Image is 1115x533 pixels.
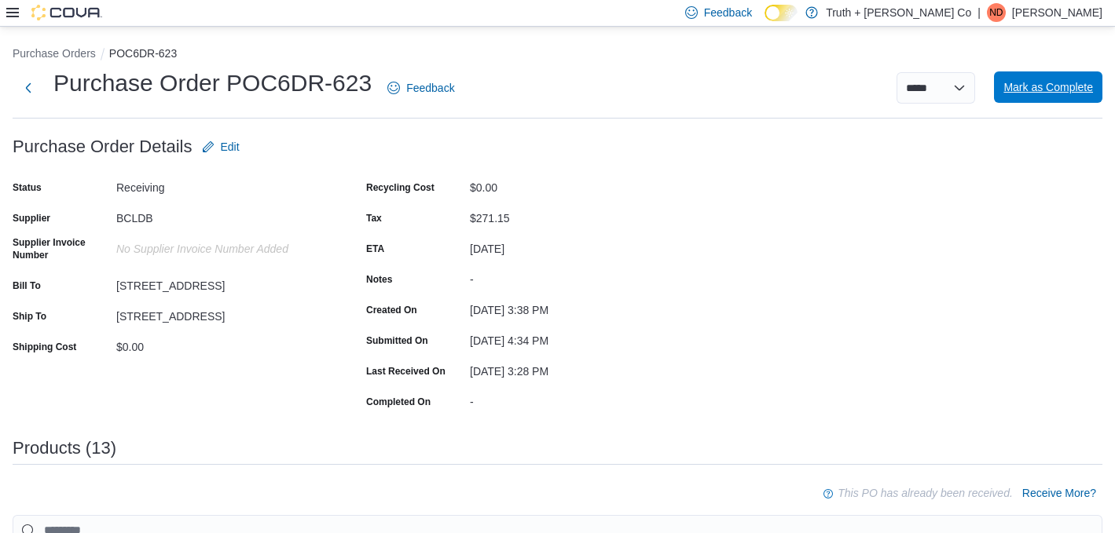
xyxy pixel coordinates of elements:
div: [STREET_ADDRESS] [116,273,327,292]
label: Completed On [366,396,431,408]
label: Shipping Cost [13,341,76,353]
span: Mark as Complete [1003,79,1093,95]
div: [DATE] 3:38 PM [470,298,680,316]
label: Supplier [13,212,50,225]
div: [STREET_ADDRESS] [116,304,327,323]
span: Feedback [406,80,454,96]
button: Receive More? [1016,477,1102,509]
label: Tax [366,212,382,225]
span: Edit [221,139,240,155]
div: Receiving [116,175,327,194]
label: Created On [366,304,417,316]
div: $271.15 [470,206,680,225]
label: Recycling Cost [366,181,435,194]
a: Feedback [381,72,460,104]
div: [DATE] 3:28 PM [470,359,680,378]
div: $0.00 [116,334,327,353]
div: - [470,389,680,408]
button: Mark as Complete [994,71,1102,103]
span: Feedback [704,5,752,20]
button: Next [13,72,44,104]
h3: Products (13) [13,439,116,458]
div: $0.00 [470,175,680,194]
label: Bill To [13,279,41,292]
p: | [977,3,981,22]
label: Supplier Invoice Number [13,236,110,261]
label: Ship To [13,310,46,323]
label: Last Received On [366,365,446,378]
p: Truth + [PERSON_NAME] Co [826,3,971,22]
label: Notes [366,273,392,286]
label: Submitted On [366,334,428,347]
button: POC6DR-623 [109,47,177,60]
span: Receive More? [1022,485,1096,501]
button: Edit [196,131,246,162]
div: BCLDB [116,206,327,225]
label: ETA [366,243,384,255]
div: [DATE] [470,236,680,255]
div: [DATE] 4:34 PM [470,328,680,347]
div: No Supplier Invoice Number added [116,236,327,255]
div: Nick Dyas [987,3,1006,22]
p: [PERSON_NAME] [1012,3,1102,22]
h1: Purchase Order POC6DR-623 [53,68,372,99]
span: ND [989,3,1003,22]
h3: Purchase Order Details [13,137,193,156]
div: - [470,267,680,286]
p: This PO has already been received. [838,484,1013,502]
span: Dark Mode [765,21,765,22]
label: Status [13,181,42,194]
input: Dark Mode [765,5,798,21]
img: Cova [31,5,102,20]
nav: An example of EuiBreadcrumbs [13,46,1102,64]
button: Purchase Orders [13,47,96,60]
